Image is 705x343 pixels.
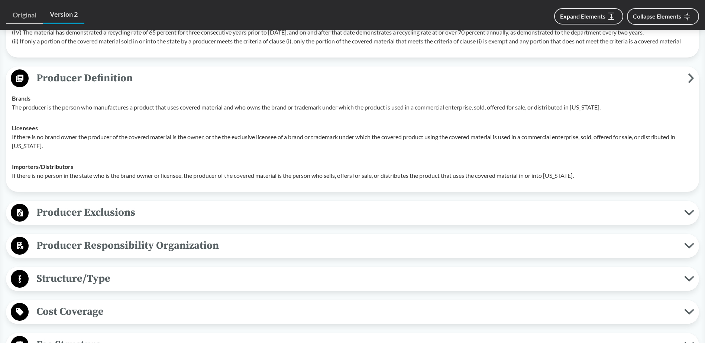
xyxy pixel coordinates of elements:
[9,69,696,88] button: Producer Definition
[43,6,84,24] a: Version 2
[12,133,693,150] p: If there is no brand owner the producer of the covered material is the owner, or the the exclusiv...
[9,203,696,222] button: Producer Exclusions
[9,303,696,321] button: Cost Coverage
[12,171,693,180] p: If there is no person in the state who is the brand owner or licensee, the producer of the covere...
[9,269,696,288] button: Structure/Type
[29,270,684,287] span: Structure/Type
[12,103,693,112] p: The producer is the person who manufactures a product that uses covered material and who owns the...
[12,95,30,102] strong: Brands
[29,303,684,320] span: Cost Coverage
[6,7,43,24] a: Original
[12,124,38,131] strong: Licensees
[29,70,688,86] span: Producer Definition
[554,8,623,24] button: Expand Elements
[9,236,696,255] button: Producer Responsibility Organization
[12,163,73,170] strong: Importers/​Distributors
[29,237,684,254] span: Producer Responsibility Organization
[29,204,684,221] span: Producer Exclusions
[627,8,699,25] button: Collapse Elements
